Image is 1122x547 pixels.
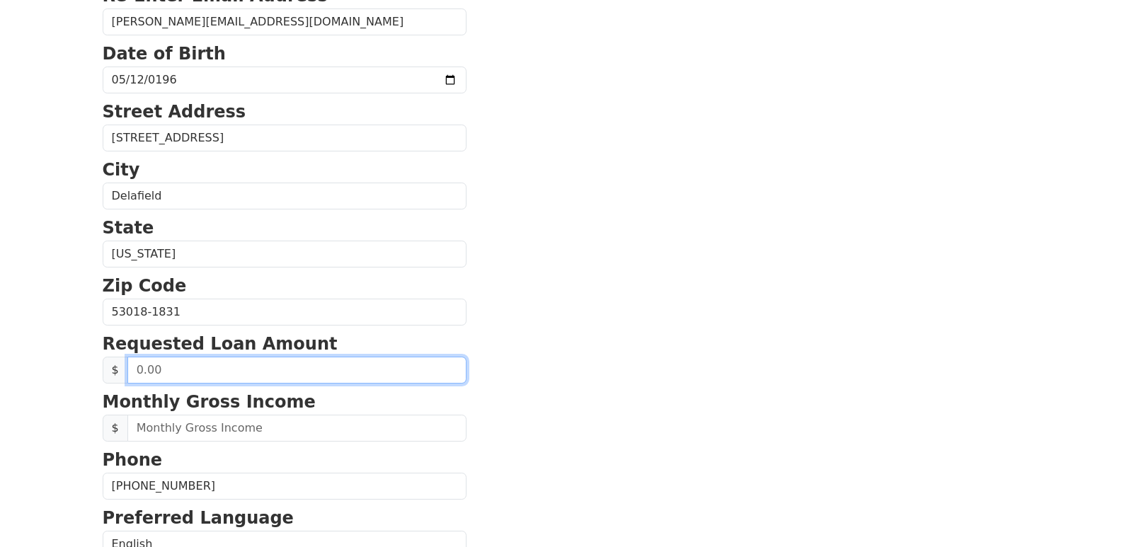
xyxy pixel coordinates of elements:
[103,389,466,415] p: Monthly Gross Income
[103,102,246,122] strong: Street Address
[103,450,163,470] strong: Phone
[103,160,140,180] strong: City
[103,218,154,238] strong: State
[103,8,466,35] input: Re-Enter Email Address
[103,276,187,296] strong: Zip Code
[103,357,128,384] span: $
[103,183,466,209] input: City
[127,357,466,384] input: 0.00
[103,44,226,64] strong: Date of Birth
[103,415,128,442] span: $
[103,473,466,500] input: Phone
[103,334,338,354] strong: Requested Loan Amount
[103,125,466,151] input: Street Address
[103,508,294,528] strong: Preferred Language
[103,299,466,326] input: Zip Code
[127,415,466,442] input: Monthly Gross Income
